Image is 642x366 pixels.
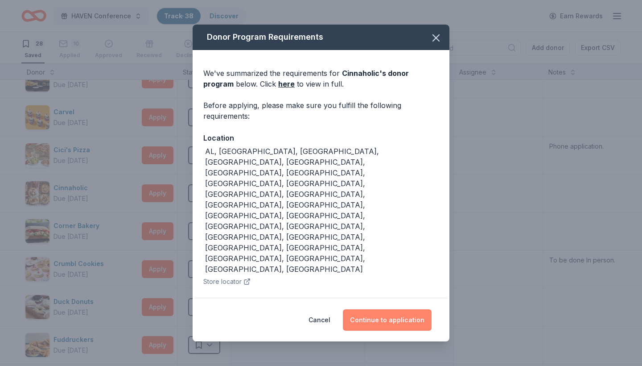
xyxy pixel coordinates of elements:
[203,100,439,121] div: Before applying, please make sure you fulfill the following requirements:
[343,309,432,331] button: Continue to application
[203,68,439,89] div: We've summarized the requirements for below. Click to view in full.
[203,298,439,309] div: Deadline
[278,79,295,89] a: here
[203,132,439,144] div: Location
[203,276,251,287] button: Store locator
[193,25,449,50] div: Donor Program Requirements
[309,309,330,331] button: Cancel
[205,146,439,274] div: AL, [GEOGRAPHIC_DATA], [GEOGRAPHIC_DATA], [GEOGRAPHIC_DATA], [GEOGRAPHIC_DATA], [GEOGRAPHIC_DATA]...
